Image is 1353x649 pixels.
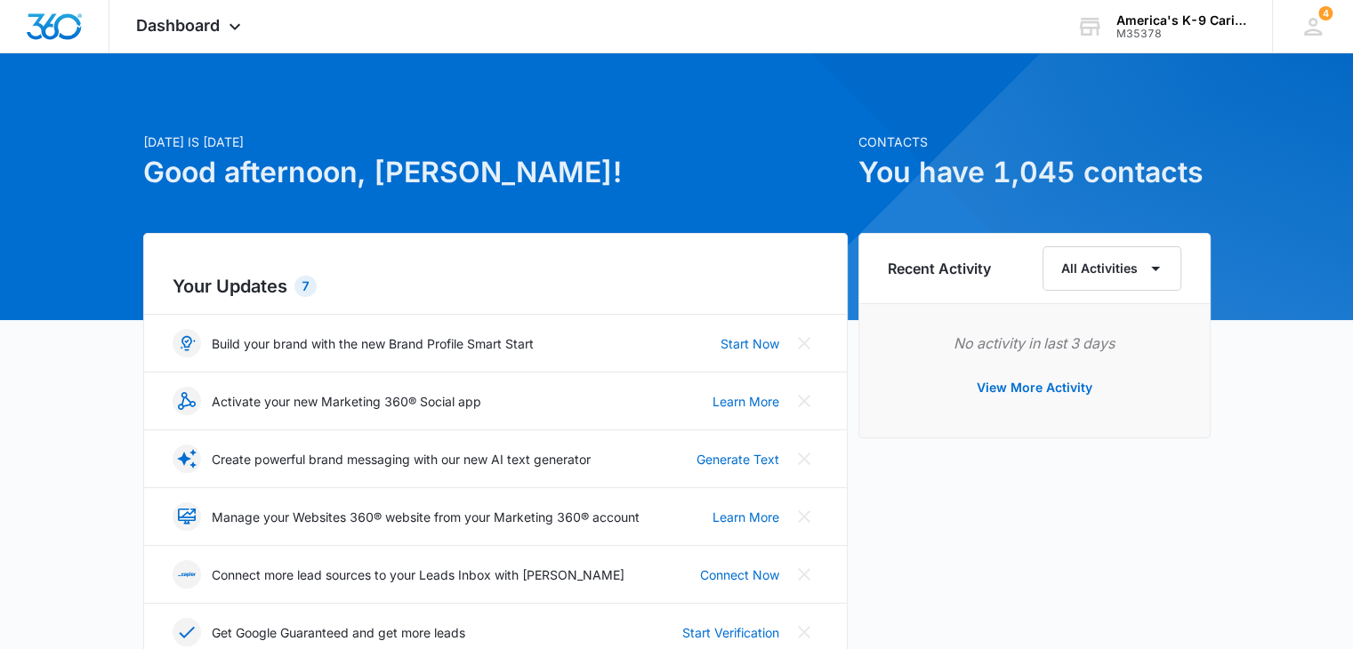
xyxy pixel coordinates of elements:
button: Close [790,445,818,473]
p: Build your brand with the new Brand Profile Smart Start [212,334,534,353]
div: 7 [294,276,317,297]
a: Learn More [713,508,779,526]
a: Start Now [721,334,779,353]
h1: You have 1,045 contacts [858,151,1211,194]
h6: Recent Activity [888,258,991,279]
div: account id [1116,28,1246,40]
button: Close [790,329,818,357]
p: No activity in last 3 days [888,333,1181,354]
button: All Activities [1043,246,1181,291]
h1: Good afternoon, [PERSON_NAME]! [143,151,848,194]
span: Dashboard [136,16,220,35]
p: Activate your new Marketing 360® Social app [212,392,481,411]
a: Start Verification [682,623,779,642]
span: 4 [1318,6,1333,20]
p: Connect more lead sources to your Leads Inbox with [PERSON_NAME] [212,565,624,584]
button: Close [790,502,818,531]
h2: Your Updates [173,273,818,300]
button: Close [790,618,818,646]
p: Contacts [858,132,1211,151]
div: notifications count [1318,6,1333,20]
p: Manage your Websites 360® website from your Marketing 360® account [212,508,640,526]
p: [DATE] is [DATE] [143,132,848,151]
p: Get Google Guaranteed and get more leads [212,623,465,642]
button: Close [790,387,818,415]
button: Close [790,560,818,589]
p: Create powerful brand messaging with our new AI text generator [212,450,591,469]
a: Connect Now [700,565,779,584]
a: Generate Text [697,450,779,469]
button: View More Activity [959,366,1110,409]
a: Learn More [713,392,779,411]
div: account name [1116,13,1246,28]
